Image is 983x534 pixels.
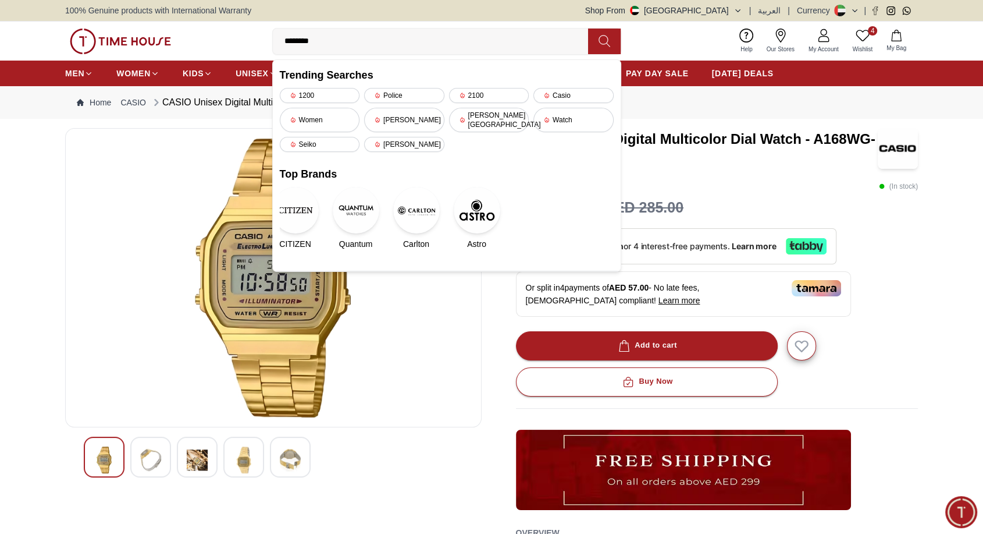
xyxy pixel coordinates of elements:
[454,187,500,234] img: Astro
[280,187,311,250] a: CITIZENCITIZEN
[886,6,895,15] a: Instagram
[630,6,639,15] img: United Arab Emirates
[658,296,700,305] span: Learn more
[65,5,251,16] span: 100% Genuine products with International Warranty
[449,108,529,132] div: [PERSON_NAME][GEOGRAPHIC_DATA]
[533,108,614,132] div: Watch
[280,137,360,152] div: Seiko
[626,68,689,79] span: PAY DAY SALE
[792,280,841,296] img: Tamara
[620,375,672,388] div: Buy Now
[871,6,879,15] a: Facebook
[626,63,689,84] a: PAY DAY SALE
[77,97,111,108] a: Home
[340,187,372,250] a: QuantumQuantum
[364,108,444,132] div: [PERSON_NAME]
[516,271,851,317] div: Or split in 4 payments of - No late fees, [DEMOGRAPHIC_DATA] compliant!
[280,67,614,83] h2: Trending Searches
[846,26,879,56] a: 4Wishlist
[882,44,911,52] span: My Bag
[403,238,429,250] span: Carlton
[516,331,778,360] button: Add to cart
[75,138,472,418] img: CASIO Unisex Digital Multicolor Dial Watch - A168WG-9WDF
[70,29,171,54] img: ...
[65,86,918,119] nav: Breadcrumb
[516,367,778,397] button: Buy Now
[749,5,752,16] span: |
[585,5,742,16] button: Shop From[GEOGRAPHIC_DATA]
[848,45,877,54] span: Wishlist
[364,88,444,103] div: Police
[879,181,918,192] p: ( In stock )
[339,238,373,250] span: Quantum
[151,96,415,109] div: CASIO Unisex Digital Multicolor Dial Watch - A168WG-9WDF
[879,27,913,55] button: My Bag
[280,108,360,132] div: Women
[864,5,866,16] span: |
[140,447,161,473] img: CASIO Unisex Digital Multicolor Dial Watch - A168WG-9WDF
[533,88,614,103] div: Casio
[65,63,93,84] a: MEN
[609,283,649,292] span: AED 57.00
[712,68,774,79] span: [DATE] DEALS
[712,63,774,84] a: [DATE] DEALS
[94,447,115,473] img: CASIO Unisex Digital Multicolor Dial Watch - A168WG-9WDF
[183,63,212,84] a: KIDS
[733,26,760,56] a: Help
[236,63,277,84] a: UNISEX
[762,45,799,54] span: Our Stores
[788,5,790,16] span: |
[116,63,159,84] a: WOMEN
[461,187,493,250] a: AstroAstro
[183,68,204,79] span: KIDS
[467,238,486,250] span: Astro
[279,238,311,250] span: CITIZEN
[393,187,440,234] img: Carlton
[280,88,360,103] div: 1200
[233,447,254,473] img: CASIO Unisex Digital Multicolor Dial Watch - A168WG-9WDF
[236,68,268,79] span: UNISEX
[120,97,146,108] a: CASIO
[280,166,614,182] h2: Top Brands
[280,447,301,473] img: CASIO Unisex Digital Multicolor Dial Watch - A168WG-9WDF
[516,130,878,167] h3: CASIO Unisex Digital Multicolor Dial Watch - A168WG-9WDF
[116,68,151,79] span: WOMEN
[902,6,911,15] a: Whatsapp
[333,187,379,234] img: Quantum
[272,187,319,234] img: CITIZEN
[760,26,802,56] a: Our Stores
[604,197,683,219] h3: AED 285.00
[516,430,851,510] img: ...
[945,496,977,528] div: Chat Widget
[868,26,877,36] span: 4
[736,45,757,54] span: Help
[758,5,781,16] button: العربية
[187,447,208,473] img: CASIO Unisex Digital Multicolor Dial Watch - A168WG-9WDF
[616,339,677,352] div: Add to cart
[364,137,444,152] div: [PERSON_NAME]
[878,128,918,169] img: CASIO Unisex Digital Multicolor Dial Watch - A168WG-9WDF
[797,5,835,16] div: Currency
[804,45,843,54] span: My Account
[449,88,529,103] div: 2100
[65,68,84,79] span: MEN
[401,187,432,250] a: CarltonCarlton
